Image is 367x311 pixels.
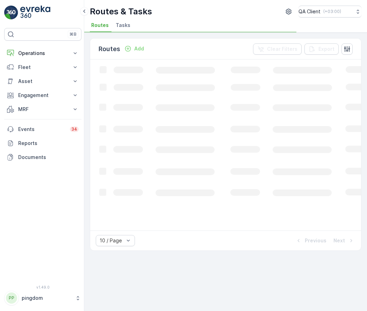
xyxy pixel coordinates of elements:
[294,236,327,245] button: Previous
[18,92,67,99] p: Engagement
[333,237,345,244] p: Next
[18,126,66,133] p: Events
[99,44,120,54] p: Routes
[4,6,18,20] img: logo
[267,46,297,53] p: Clear Filters
[70,32,77,37] p: ⌘B
[304,43,339,55] button: Export
[305,237,326,244] p: Previous
[4,74,81,88] button: Asset
[323,9,341,14] p: ( +03:00 )
[298,8,321,15] p: QA Client
[4,46,81,60] button: Operations
[134,45,144,52] p: Add
[90,6,152,17] p: Routes & Tasks
[4,88,81,102] button: Engagement
[4,150,81,164] a: Documents
[122,44,147,53] button: Add
[318,46,334,53] p: Export
[4,285,81,289] span: v 1.49.0
[4,122,81,136] a: Events34
[18,154,79,161] p: Documents
[18,106,67,113] p: MRF
[298,6,361,18] button: QA Client(+03:00)
[4,102,81,116] button: MRF
[18,50,67,57] p: Operations
[71,126,77,132] p: 34
[91,22,109,29] span: Routes
[18,78,67,85] p: Asset
[20,6,50,20] img: logo_light-DOdMpM7g.png
[333,236,355,245] button: Next
[18,140,79,147] p: Reports
[18,64,67,71] p: Fleet
[6,292,17,304] div: PP
[4,136,81,150] a: Reports
[116,22,130,29] span: Tasks
[22,295,72,302] p: pingdom
[4,60,81,74] button: Fleet
[253,43,302,55] button: Clear Filters
[4,291,81,305] button: PPpingdom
